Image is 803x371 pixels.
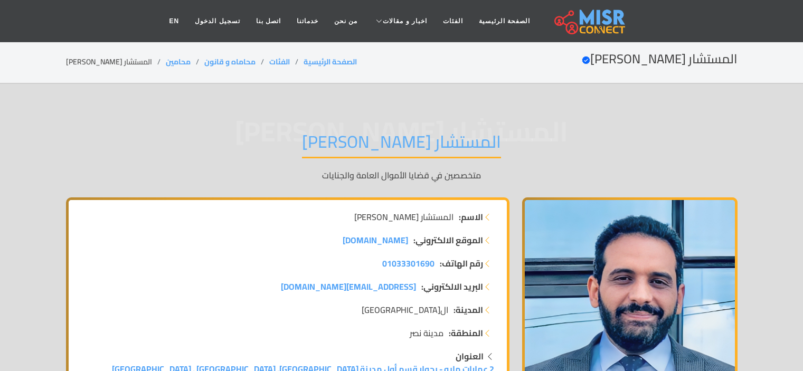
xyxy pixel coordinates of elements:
a: EN [162,11,187,31]
a: الفئات [269,55,290,69]
li: المستشار [PERSON_NAME] [66,56,166,68]
strong: المدينة: [454,303,483,316]
a: الفئات [435,11,471,31]
a: [EMAIL_ADDRESS][DOMAIN_NAME] [281,280,416,293]
p: متخصصين في قضايا الأموال العامة والجنايات [66,169,738,182]
a: من نحن [326,11,365,31]
a: خدماتنا [289,11,326,31]
strong: الاسم: [459,211,483,223]
strong: رقم الهاتف: [440,257,483,270]
span: اخبار و مقالات [383,16,427,26]
strong: العنوان [456,348,484,364]
a: محامين [166,55,191,69]
a: الصفحة الرئيسية [304,55,357,69]
h1: المستشار [PERSON_NAME] [302,131,501,158]
a: محاماه و قانون [204,55,256,69]
span: ال[GEOGRAPHIC_DATA] [362,303,448,316]
img: main.misr_connect [554,8,625,34]
span: [DOMAIN_NAME] [343,232,408,248]
span: [EMAIL_ADDRESS][DOMAIN_NAME] [281,279,416,294]
a: [DOMAIN_NAME] [343,234,408,246]
strong: المنطقة: [449,327,483,339]
a: تسجيل الدخول [187,11,248,31]
strong: البريد الالكتروني: [421,280,483,293]
a: الصفحة الرئيسية [471,11,538,31]
a: اخبار و مقالات [365,11,435,31]
span: 01033301690 [382,255,434,271]
strong: الموقع الالكتروني: [413,234,483,246]
a: 01033301690 [382,257,434,270]
span: مدينة نصر [410,327,443,339]
svg: Verified account [582,56,590,64]
h2: المستشار [PERSON_NAME] [582,52,738,67]
span: المستشار [PERSON_NAME] [354,211,454,223]
a: اتصل بنا [248,11,289,31]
